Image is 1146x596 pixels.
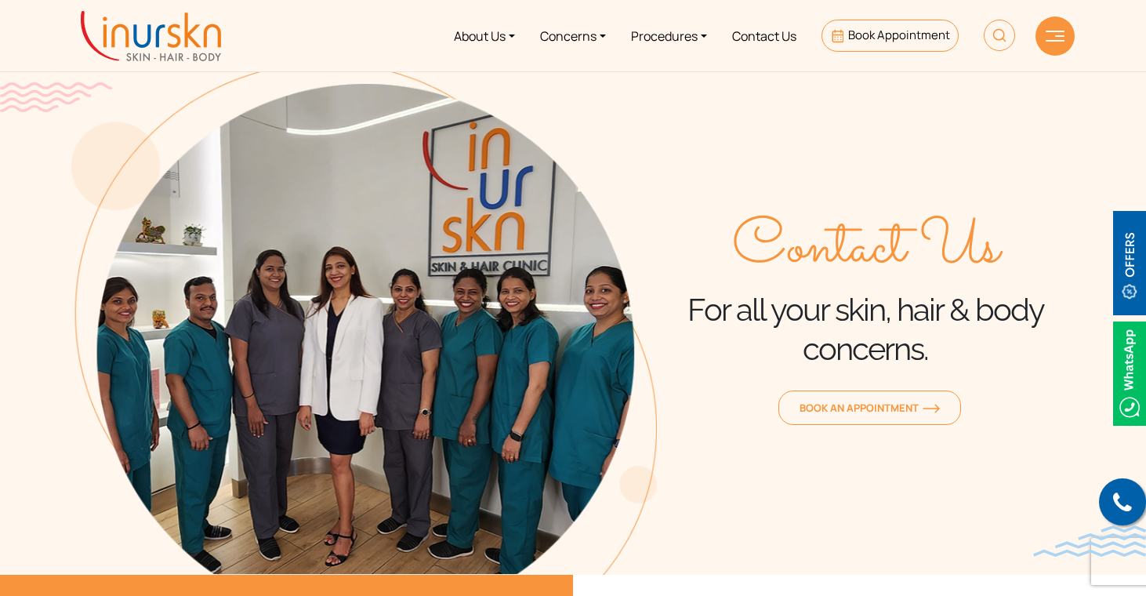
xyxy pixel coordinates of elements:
a: Book an Appointmentorange-arrow [778,391,961,425]
div: For all your skin, hair & body concerns. [657,213,1075,369]
a: About Us [441,6,528,65]
a: Contact Us [720,6,809,65]
img: orange-arrow [923,404,940,413]
img: HeaderSearch [984,20,1015,51]
span: Contact Us [732,213,999,284]
a: Whatsappicon [1113,364,1146,381]
img: bluewave [1033,525,1146,557]
img: offerBt [1113,211,1146,315]
span: Book Appointment [848,27,950,43]
a: Book Appointment [821,20,959,52]
img: hamLine.svg [1046,31,1064,42]
span: Book an Appointment [800,401,940,415]
img: Whatsappicon [1113,322,1146,426]
a: Concerns [528,6,618,65]
img: inurskn-logo [81,11,221,61]
a: Procedures [618,6,720,65]
img: about-the-team-img [71,63,657,575]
